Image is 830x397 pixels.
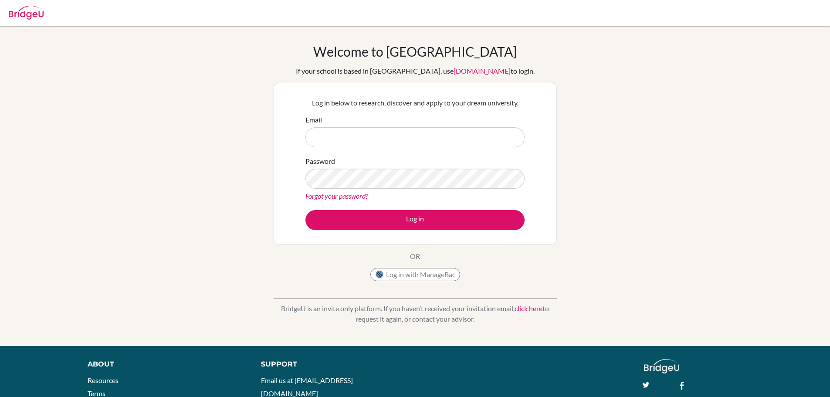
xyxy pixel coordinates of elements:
[305,156,335,166] label: Password
[274,303,557,324] p: BridgeU is an invite only platform. If you haven’t received your invitation email, to request it ...
[313,44,517,59] h1: Welcome to [GEOGRAPHIC_DATA]
[88,359,241,370] div: About
[410,251,420,261] p: OR
[9,6,44,20] img: Bridge-U
[296,66,535,76] div: If your school is based in [GEOGRAPHIC_DATA], use to login.
[305,210,525,230] button: Log in
[644,359,679,373] img: logo_white@2x-f4f0deed5e89b7ecb1c2cc34c3e3d731f90f0f143d5ea2071677605dd97b5244.png
[305,192,368,200] a: Forgot your password?
[261,359,405,370] div: Support
[515,304,542,312] a: click here
[305,98,525,108] p: Log in below to research, discover and apply to your dream university.
[88,376,119,384] a: Resources
[454,67,511,75] a: [DOMAIN_NAME]
[305,115,322,125] label: Email
[370,268,460,281] button: Log in with ManageBac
